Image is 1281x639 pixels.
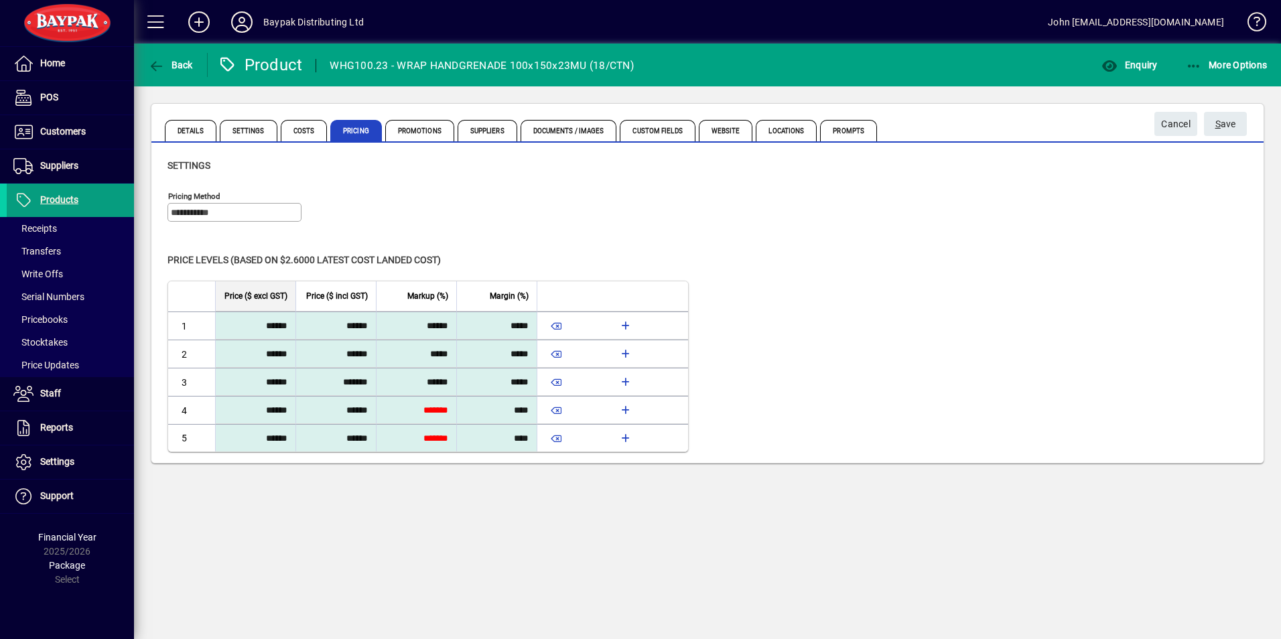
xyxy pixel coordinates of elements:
span: Promotions [385,120,454,141]
td: 4 [168,396,215,424]
span: Enquiry [1101,60,1157,70]
span: Documents / Images [521,120,617,141]
button: Enquiry [1098,53,1160,77]
td: 2 [168,340,215,368]
span: Prompts [820,120,877,141]
a: Write Offs [7,263,134,285]
span: Margin (%) [490,289,529,303]
span: Locations [756,120,817,141]
span: Home [40,58,65,68]
span: Price levels (based on $2.6000 Latest cost landed cost) [167,255,441,265]
span: Cancel [1161,113,1191,135]
a: POS [7,81,134,115]
span: Reports [40,422,73,433]
span: More Options [1186,60,1268,70]
app-page-header-button: Back [134,53,208,77]
span: Suppliers [458,120,517,141]
span: Settings [220,120,277,141]
span: ave [1215,113,1236,135]
span: Details [165,120,216,141]
span: Price Updates [13,360,79,370]
button: Add [178,10,220,34]
span: Price ($ excl GST) [224,289,287,303]
a: Transfers [7,240,134,263]
span: Settings [167,160,210,171]
td: 5 [168,424,215,451]
a: Home [7,47,134,80]
a: Support [7,480,134,513]
span: Support [40,490,74,501]
a: Suppliers [7,149,134,183]
span: Customers [40,126,86,137]
span: Back [148,60,193,70]
td: 3 [168,368,215,396]
span: Suppliers [40,160,78,171]
a: Receipts [7,217,134,240]
td: 1 [168,311,215,340]
a: Pricebooks [7,308,134,331]
span: Costs [281,120,328,141]
a: Customers [7,115,134,149]
a: Serial Numbers [7,285,134,308]
a: Price Updates [7,354,134,376]
span: Financial Year [38,532,96,543]
span: Custom Fields [620,120,695,141]
button: Back [145,53,196,77]
div: John [EMAIL_ADDRESS][DOMAIN_NAME] [1048,11,1224,33]
span: Website [699,120,753,141]
span: Pricing [330,120,382,141]
a: Stocktakes [7,331,134,354]
span: Stocktakes [13,337,68,348]
span: Settings [40,456,74,467]
button: Cancel [1154,112,1197,136]
a: Staff [7,377,134,411]
span: S [1215,119,1221,129]
span: Markup (%) [407,289,448,303]
a: Settings [7,445,134,479]
mat-label: Pricing method [168,192,220,201]
a: Reports [7,411,134,445]
span: Package [49,560,85,571]
span: Receipts [13,223,57,234]
span: POS [40,92,58,102]
div: Baypak Distributing Ltd [263,11,364,33]
button: More Options [1183,53,1271,77]
button: Profile [220,10,263,34]
span: Staff [40,388,61,399]
span: Price ($ incl GST) [306,289,368,303]
span: Write Offs [13,269,63,279]
a: Knowledge Base [1237,3,1264,46]
button: Save [1204,112,1247,136]
span: Transfers [13,246,61,257]
div: Product [218,54,303,76]
div: WHG100.23 - WRAP HANDGRENADE 100x150x23MU (18/CTN) [330,55,634,76]
span: Pricebooks [13,314,68,325]
span: Products [40,194,78,205]
span: Serial Numbers [13,291,84,302]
